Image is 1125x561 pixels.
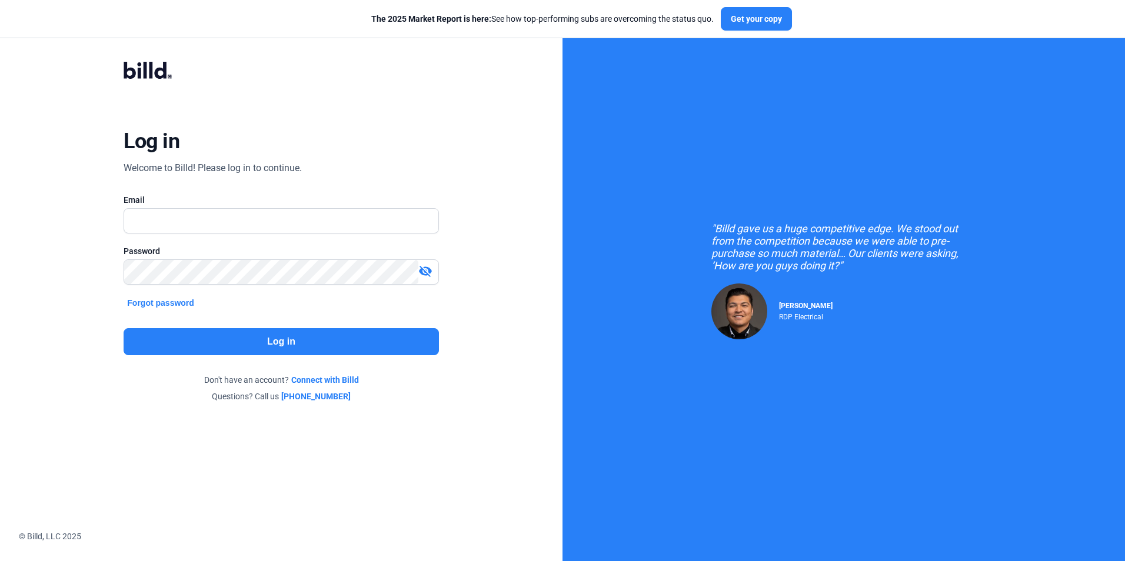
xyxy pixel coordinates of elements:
div: Don't have an account? [124,374,438,386]
div: See how top-performing subs are overcoming the status quo. [371,13,714,25]
button: Get your copy [721,7,792,31]
div: Questions? Call us [124,390,438,402]
span: [PERSON_NAME] [779,302,833,310]
div: "Billd gave us a huge competitive edge. We stood out from the competition because we were able to... [711,222,976,272]
button: Forgot password [124,296,198,309]
div: Welcome to Billd! Please log in to continue. [124,161,302,175]
img: Raul Pacheco [711,283,767,339]
button: Log in [124,328,438,355]
span: The 2025 Market Report is here: [371,14,491,24]
div: Email [124,194,438,206]
a: Connect with Billd [291,374,359,386]
div: Log in [124,128,179,154]
a: [PHONE_NUMBER] [281,390,351,402]
div: RDP Electrical [779,310,833,321]
div: Password [124,245,438,257]
mat-icon: visibility_off [418,264,432,278]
